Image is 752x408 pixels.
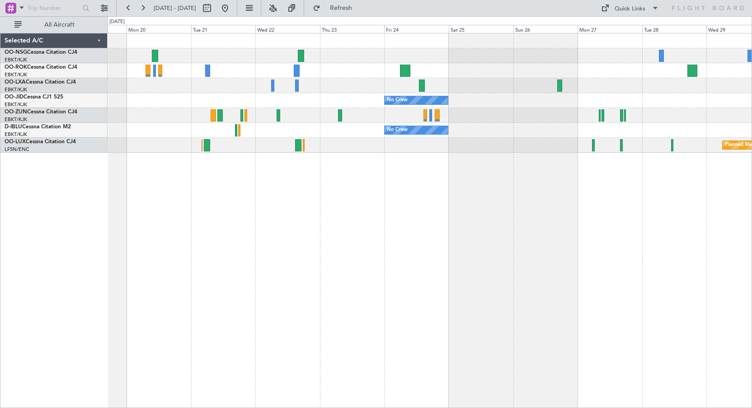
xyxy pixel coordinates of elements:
[5,86,27,93] a: EBKT/KJK
[5,94,63,100] a: OO-JIDCessna CJ1 525
[5,56,27,63] a: EBKT/KJK
[5,65,27,70] span: OO-ROK
[322,5,360,11] span: Refresh
[513,25,578,33] div: Sun 26
[309,1,363,15] button: Refresh
[597,1,663,15] button: Quick Links
[10,18,98,32] button: All Aircraft
[5,131,27,138] a: EBKT/KJK
[127,25,191,33] div: Mon 20
[384,25,449,33] div: Fri 24
[255,25,320,33] div: Wed 22
[5,146,29,153] a: LFSN/ENC
[5,101,27,108] a: EBKT/KJK
[5,80,76,85] a: OO-LXACessna Citation CJ4
[387,94,408,107] div: No Crew
[5,139,76,145] a: OO-LUXCessna Citation CJ4
[5,71,27,78] a: EBKT/KJK
[5,50,77,55] a: OO-NSGCessna Citation CJ4
[5,94,23,100] span: OO-JID
[191,25,256,33] div: Tue 21
[28,1,80,15] input: Trip Number
[5,124,22,130] span: D-IBLU
[387,123,408,137] div: No Crew
[5,124,71,130] a: D-IBLUCessna Citation M2
[642,25,707,33] div: Tue 28
[5,109,27,115] span: OO-ZUN
[109,18,125,26] div: [DATE]
[23,22,95,28] span: All Aircraft
[5,116,27,123] a: EBKT/KJK
[154,4,196,12] span: [DATE] - [DATE]
[5,65,77,70] a: OO-ROKCessna Citation CJ4
[5,50,27,55] span: OO-NSG
[5,80,26,85] span: OO-LXA
[5,139,26,145] span: OO-LUX
[320,25,385,33] div: Thu 23
[449,25,513,33] div: Sat 25
[5,109,77,115] a: OO-ZUNCessna Citation CJ4
[615,5,645,14] div: Quick Links
[578,25,642,33] div: Mon 27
